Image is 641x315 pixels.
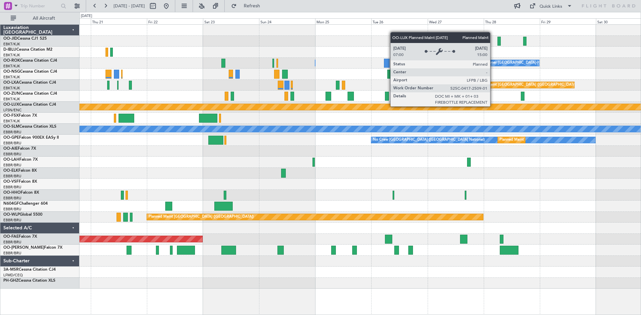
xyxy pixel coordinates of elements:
div: Thu 28 [484,18,540,24]
a: LFSN/ENC [3,108,22,113]
span: OO-FAE [3,235,19,239]
span: OO-SLM [3,125,19,129]
div: Planned Maint [GEOGRAPHIC_DATA] ([GEOGRAPHIC_DATA] National) [472,80,593,90]
span: OO-ROK [3,59,20,63]
span: OO-HHO [3,191,21,195]
a: OO-NSGCessna Citation CJ4 [3,70,57,74]
button: Quick Links [526,1,576,11]
span: OO-ELK [3,169,18,173]
a: OO-LUXCessna Citation CJ4 [3,103,56,107]
a: OO-HHOFalcon 8X [3,191,39,195]
a: D-IBLUCessna Citation M2 [3,48,52,52]
a: OO-FSXFalcon 7X [3,114,37,118]
a: OO-WLPGlobal 5500 [3,213,42,217]
a: EBBR/BRU [3,207,21,212]
a: EBBR/BRU [3,251,21,256]
a: EBKT/KJK [3,42,20,47]
span: D-IBLU [3,48,16,52]
div: Planned Maint [GEOGRAPHIC_DATA] ([GEOGRAPHIC_DATA] National) [499,135,620,145]
div: Sun 24 [259,18,315,24]
span: OO-JID [3,37,17,41]
a: EBBR/BRU [3,174,21,179]
input: Trip Number [20,1,59,11]
a: OO-ELKFalcon 8X [3,169,37,173]
div: Planned Maint [GEOGRAPHIC_DATA] ([GEOGRAPHIC_DATA]) [149,212,254,222]
div: No Crew [GEOGRAPHIC_DATA] ([GEOGRAPHIC_DATA] National) [373,135,485,145]
span: All Aircraft [17,16,70,21]
div: Quick Links [540,3,562,10]
a: EBBR/BRU [3,240,21,245]
span: OO-GPE [3,136,19,140]
span: OO-VSF [3,180,19,184]
a: EBKT/KJK [3,64,20,69]
div: Fri 22 [147,18,203,24]
span: OO-LUX [3,103,19,107]
a: OO-LXACessna Citation CJ4 [3,81,56,85]
a: OO-JIDCessna CJ1 525 [3,37,47,41]
span: OO-NSG [3,70,20,74]
button: All Aircraft [7,13,72,24]
div: Owner [GEOGRAPHIC_DATA]-[GEOGRAPHIC_DATA] [485,58,576,68]
a: EBKT/KJK [3,97,20,102]
div: Mon 25 [315,18,371,24]
span: OO-[PERSON_NAME] [3,246,44,250]
a: EBKT/KJK [3,75,20,80]
div: [DATE] [81,13,92,19]
a: OO-ROKCessna Citation CJ4 [3,59,57,63]
button: Refresh [228,1,268,11]
span: OO-AIE [3,147,18,151]
a: OO-LAHFalcon 7X [3,158,38,162]
a: OO-ZUNCessna Citation CJ4 [3,92,57,96]
a: OO-GPEFalcon 900EX EASy II [3,136,59,140]
span: OO-LXA [3,81,19,85]
a: EBBR/BRU [3,196,21,201]
span: OO-LAH [3,158,19,162]
span: OO-FSX [3,114,19,118]
a: EBBR/BRU [3,185,21,190]
span: OO-ZUN [3,92,20,96]
a: EBBR/BRU [3,130,21,135]
div: Fri 29 [540,18,596,24]
span: 3A-MSR [3,268,19,272]
a: OO-AIEFalcon 7X [3,147,36,151]
span: N604GF [3,202,19,206]
a: EBBR/BRU [3,218,21,223]
a: OO-SLMCessna Citation XLS [3,125,56,129]
a: OO-[PERSON_NAME]Falcon 7X [3,246,62,250]
a: EBKT/KJK [3,119,20,124]
div: Tue 26 [371,18,427,24]
span: OO-WLP [3,213,20,217]
div: Thu 21 [91,18,147,24]
a: LFMD/CEQ [3,273,23,278]
div: Wed 27 [428,18,484,24]
div: Sat 23 [203,18,259,24]
span: [DATE] - [DATE] [114,3,145,9]
span: Refresh [238,4,266,8]
span: PH-GHZ [3,279,18,283]
a: EBBR/BRU [3,141,21,146]
a: EBKT/KJK [3,53,20,58]
a: 3A-MSRCessna Citation CJ4 [3,268,56,272]
a: PH-GHZCessna Citation XLS [3,279,55,283]
a: EBBR/BRU [3,163,21,168]
a: OO-VSFFalcon 8X [3,180,37,184]
a: N604GFChallenger 604 [3,202,48,206]
a: OO-FAEFalcon 7X [3,235,37,239]
a: EBKT/KJK [3,86,20,91]
a: EBBR/BRU [3,152,21,157]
